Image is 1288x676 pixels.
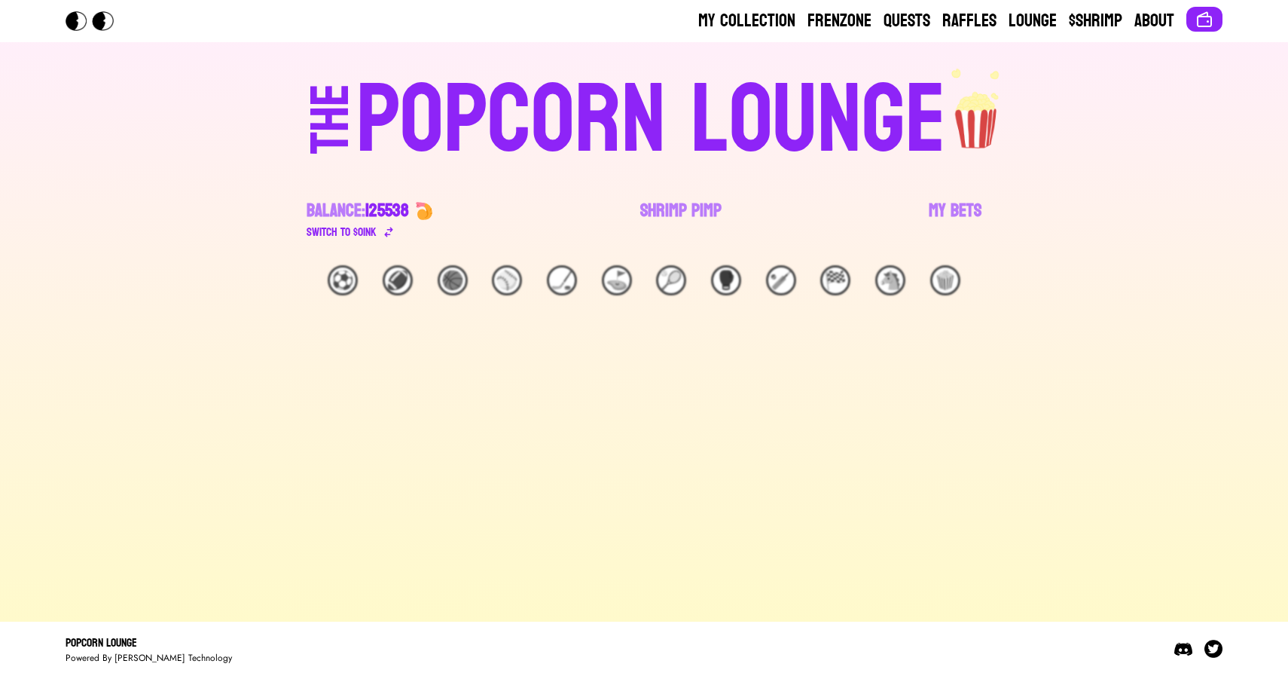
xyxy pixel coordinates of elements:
[884,9,930,33] a: Quests
[711,265,741,295] div: 🥊
[66,11,126,31] img: Popcorn
[415,202,433,220] img: 🍤
[365,194,409,227] span: 125538
[383,265,413,295] div: 🏈
[1009,9,1057,33] a: Lounge
[946,66,1008,151] img: popcorn
[1174,640,1192,658] img: Discord
[66,634,232,652] div: Popcorn Lounge
[180,66,1108,169] a: THEPOPCORN LOUNGEpopcorn
[356,72,946,169] div: POPCORN LOUNGE
[766,265,796,295] div: 🏏
[304,84,358,184] div: THE
[1204,640,1222,658] img: Twitter
[1069,9,1122,33] a: $Shrimp
[656,265,686,295] div: 🎾
[640,199,722,241] a: Shrimp Pimp
[698,9,795,33] a: My Collection
[602,265,632,295] div: ⛳️
[930,265,960,295] div: 🍿
[307,199,409,223] div: Balance:
[820,265,850,295] div: 🏁
[492,265,522,295] div: ⚾️
[942,9,997,33] a: Raffles
[1195,11,1213,29] img: Connect wallet
[307,223,377,241] div: Switch to $ OINK
[807,9,871,33] a: Frenzone
[875,265,905,295] div: 🐴
[547,265,577,295] div: 🏒
[1134,9,1174,33] a: About
[66,652,232,664] div: Powered By [PERSON_NAME] Technology
[328,265,358,295] div: ⚽️
[438,265,468,295] div: 🏀
[929,199,981,241] a: My Bets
